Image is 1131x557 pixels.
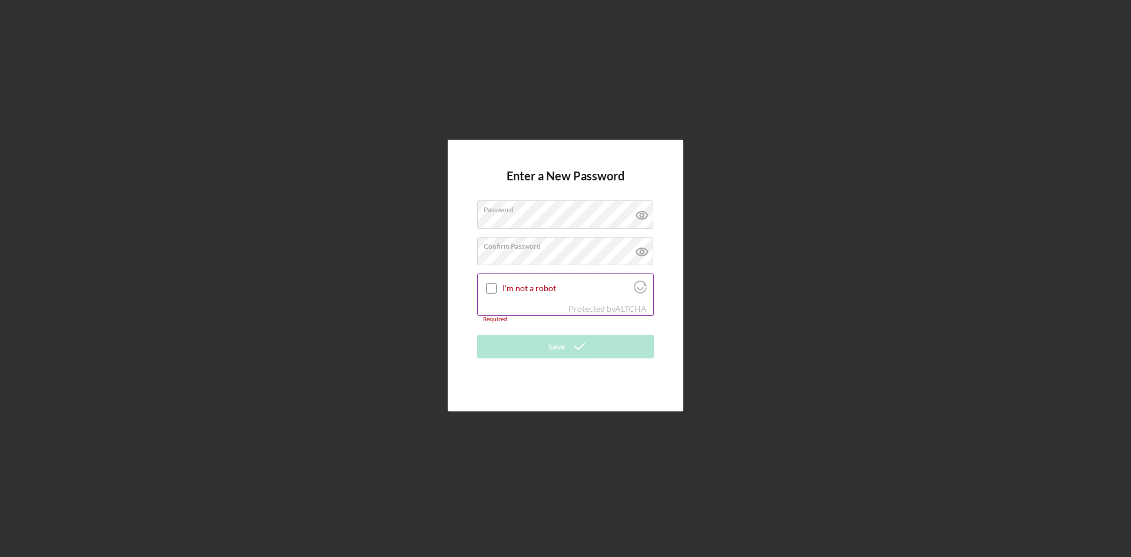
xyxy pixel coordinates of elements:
[568,304,647,314] div: Protected by
[484,201,653,214] label: Password
[502,284,630,293] label: I'm not a robot
[484,238,653,251] label: Confirm Password
[477,335,654,358] button: Save
[615,304,647,314] a: Visit Altcha.org
[548,335,565,358] div: Save
[477,316,654,323] div: Required
[507,169,624,200] h4: Enter a New Password
[634,285,647,295] a: Visit Altcha.org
